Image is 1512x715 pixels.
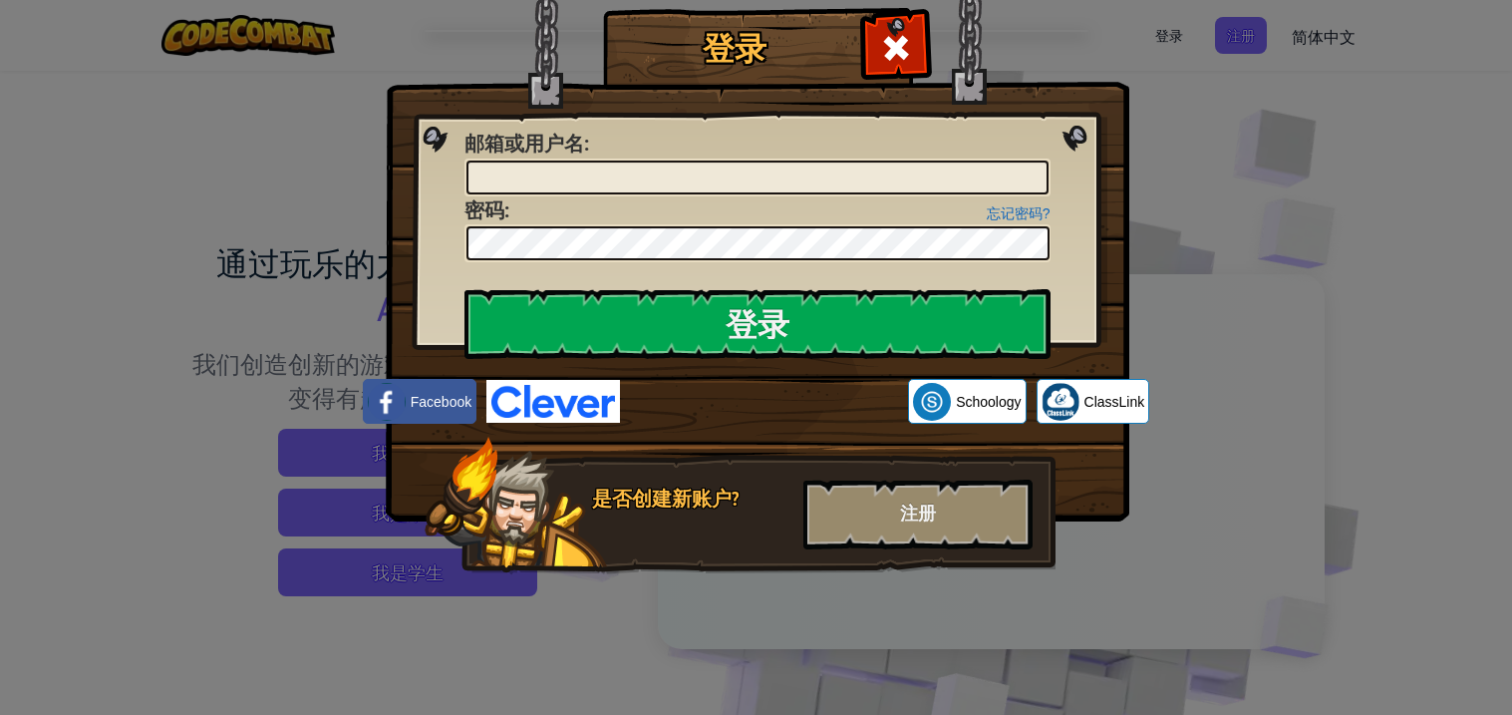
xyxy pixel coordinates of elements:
[1042,383,1079,421] img: classlink-logo-small.png
[987,205,1051,221] a: 忘记密码?
[1084,392,1145,412] span: ClassLink
[913,383,951,421] img: schoology.png
[464,130,589,159] label: :
[368,383,406,421] img: facebook_small.png
[411,392,471,412] span: Facebook
[464,130,584,157] span: 邮箱或用户名
[803,480,1033,549] div: 注册
[486,380,620,423] img: clever-logo-blue.png
[592,485,791,514] div: 是否创建新账户?
[464,289,1051,359] input: 登录
[956,392,1021,412] span: Schoology
[464,196,504,223] span: 密码
[608,31,862,66] h1: 登录
[464,196,509,225] label: :
[620,380,908,424] iframe: Botón Iniciar sesión con Google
